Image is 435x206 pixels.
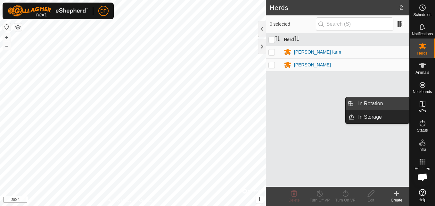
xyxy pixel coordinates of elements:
[358,113,382,121] span: In Storage
[3,42,11,50] button: –
[259,197,260,202] span: i
[419,109,426,113] span: VPs
[399,3,403,13] span: 2
[358,100,383,107] span: In Rotation
[316,17,393,31] input: Search (S)
[346,111,409,124] li: In Storage
[346,97,409,110] li: In Rotation
[414,167,430,171] span: Heatmap
[415,71,429,74] span: Animals
[354,111,409,124] a: In Storage
[418,198,426,202] span: Help
[294,62,331,68] div: [PERSON_NAME]
[412,32,433,36] span: Notifications
[358,197,384,203] div: Edit
[8,5,88,17] img: Gallagher Logo
[332,197,358,203] div: Turn On VP
[417,51,427,55] span: Herds
[289,198,300,202] span: Delete
[384,197,409,203] div: Create
[294,37,299,42] p-sorticon: Activate to sort
[354,97,409,110] a: In Rotation
[100,8,106,14] span: DP
[14,23,22,31] button: Map Layers
[413,13,431,17] span: Schedules
[3,23,11,31] button: Reset Map
[275,37,280,42] p-sorticon: Activate to sort
[139,198,158,203] a: Contact Us
[281,33,409,46] th: Herd
[417,128,428,132] span: Status
[108,198,132,203] a: Privacy Policy
[410,186,435,204] a: Help
[294,49,341,56] div: [PERSON_NAME] farm
[418,148,426,151] span: Infra
[270,4,399,12] h2: Herds
[3,34,11,41] button: +
[413,90,432,94] span: Neckbands
[270,21,316,28] span: 0 selected
[256,196,263,203] button: i
[413,167,432,187] div: Open chat
[307,197,332,203] div: Turn Off VP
